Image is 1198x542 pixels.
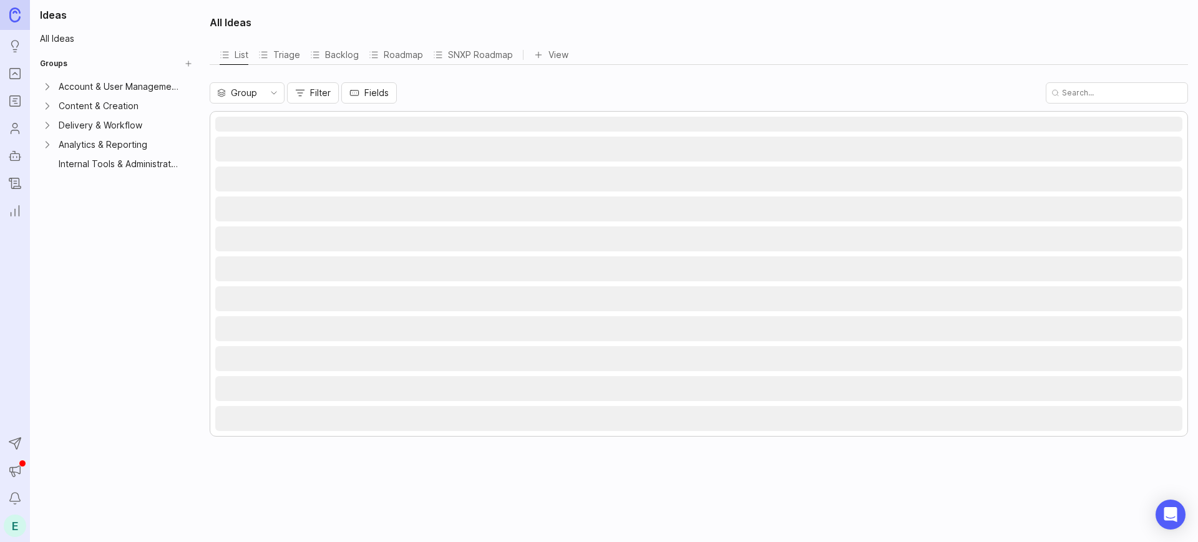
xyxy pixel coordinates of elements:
[59,80,179,94] div: Account & User Management
[341,82,397,104] button: Fields
[369,46,423,64] div: Roadmap
[41,119,54,132] button: Expand Delivery & Workflow
[4,62,26,85] a: Portal
[533,46,568,64] button: View
[41,100,54,112] button: Expand Content & Creation
[59,157,179,171] div: Internal Tools & Administration
[364,87,389,99] span: Fields
[35,7,197,22] h1: Ideas
[4,117,26,140] a: Users
[41,138,54,151] button: Expand Analytics & Reporting
[1156,500,1186,530] div: Open Intercom Messenger
[220,45,248,64] button: List
[4,487,26,510] button: Notifications
[40,57,67,70] h2: Groups
[35,77,197,95] a: Expand Account & User ManagementAccount & User ManagementGroup settings
[35,155,197,173] a: Internal Tools & AdministrationGroup settings
[35,97,197,115] a: Expand Content & CreationContent & CreationGroup settings
[433,45,513,64] button: SNXP Roadmap
[4,35,26,57] a: Ideas
[35,116,197,135] div: Expand Delivery & WorkflowDelivery & WorkflowGroup settings
[258,45,300,64] button: Triage
[1062,87,1182,99] input: Search...
[59,119,179,132] div: Delivery & Workflow
[4,515,26,537] button: E
[433,46,513,64] div: SNXP Roadmap
[258,46,300,64] div: Triage
[4,432,26,455] button: Send to Autopilot
[210,82,285,104] div: toggle menu
[35,77,197,96] div: Expand Account & User ManagementAccount & User ManagementGroup settings
[59,138,179,152] div: Analytics & Reporting
[9,7,21,22] img: Canny Home
[210,15,251,30] h2: All Ideas
[35,135,197,154] div: Expand Analytics & ReportingAnalytics & ReportingGroup settings
[41,80,54,93] button: Expand Account & User Management
[220,46,248,64] div: List
[287,82,339,104] button: Filter
[180,55,197,72] button: Create Group
[369,45,423,64] button: Roadmap
[310,46,359,64] div: Backlog
[4,145,26,167] a: Autopilot
[310,45,359,64] button: Backlog
[264,88,284,98] svg: toggle icon
[35,135,197,153] a: Expand Analytics & ReportingAnalytics & ReportingGroup settings
[4,460,26,482] button: Announcements
[35,30,197,47] a: All Ideas
[231,86,257,100] span: Group
[4,172,26,195] a: Changelog
[310,87,331,99] span: Filter
[35,116,197,134] a: Expand Delivery & WorkflowDelivery & WorkflowGroup settings
[4,90,26,112] a: Roadmaps
[4,200,26,222] a: Reporting
[59,99,179,113] div: Content & Creation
